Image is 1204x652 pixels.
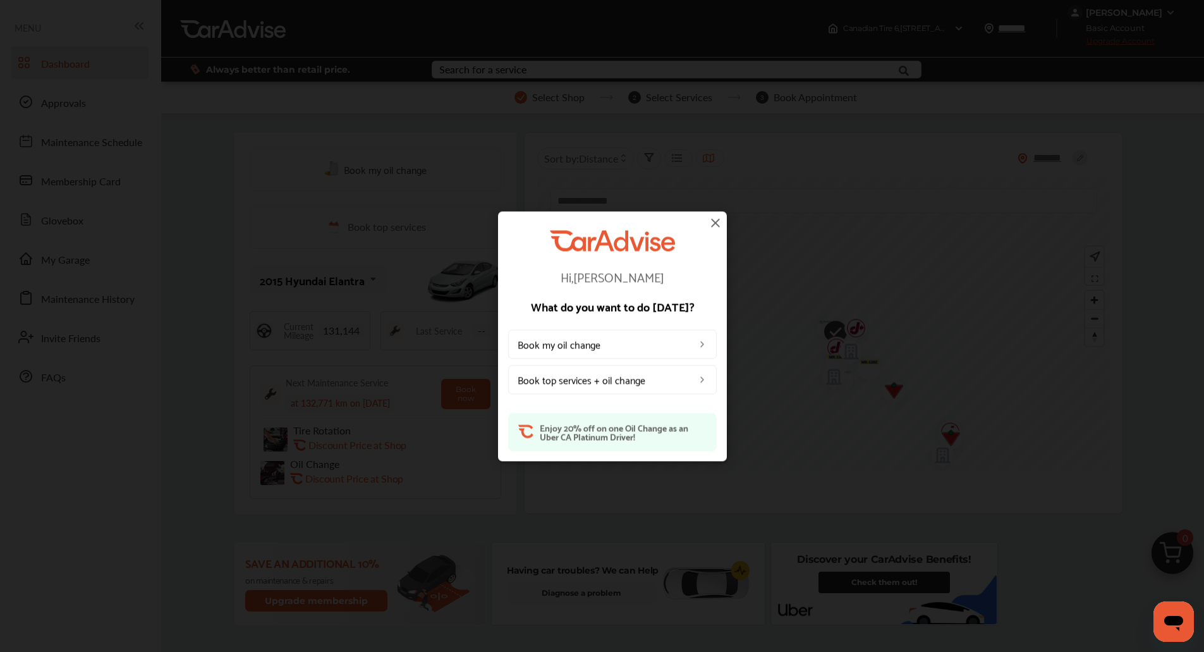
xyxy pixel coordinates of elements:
[708,215,723,230] img: close-icon.a004319c.svg
[697,339,707,349] img: left_arrow_icon.0f472efe.svg
[508,300,717,312] p: What do you want to do [DATE]?
[508,365,717,394] a: Book top services + oil change
[1153,601,1194,642] iframe: Button to launch messaging window
[508,270,717,283] p: Hi, [PERSON_NAME]
[540,423,707,441] p: Enjoy 20% off on one Oil Change as an Uber CA Platinum Driver!
[550,230,675,251] img: CarAdvise Logo
[697,374,707,384] img: left_arrow_icon.0f472efe.svg
[508,329,717,359] a: Book my oil change
[518,423,533,439] img: ca-orange-short.08083ad2.svg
